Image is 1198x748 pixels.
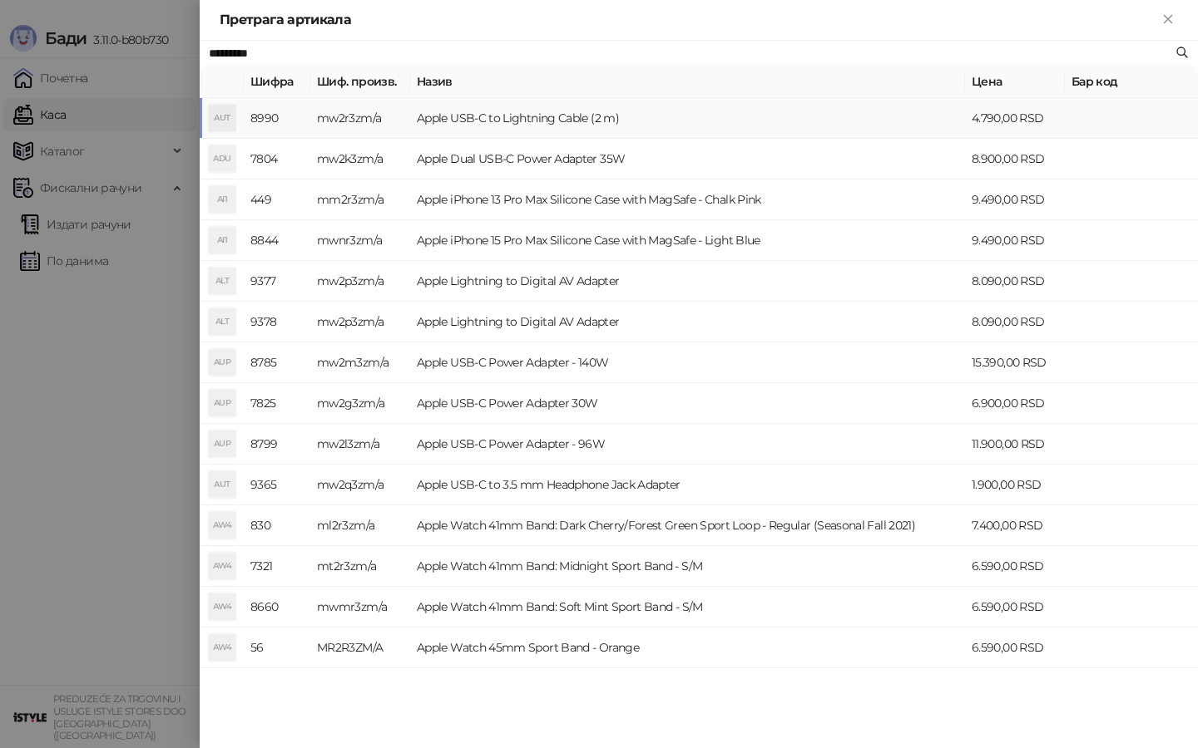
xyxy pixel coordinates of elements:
[310,220,410,261] td: mwnr3zm/a
[410,302,965,342] td: Apple Lightning to Digital AV Adapter
[965,587,1065,627] td: 6.590,00 RSD
[244,180,310,220] td: 449
[410,66,965,98] th: Назив
[410,180,965,220] td: Apple iPhone 13 Pro Max Silicone Case with MagSafe - Chalk Pink
[310,139,410,180] td: mw2k3zm/a
[244,98,310,139] td: 8990
[310,261,410,302] td: mw2p3zm/a
[965,139,1065,180] td: 8.900,00 RSD
[244,383,310,424] td: 7825
[209,308,235,335] div: ALT
[410,139,965,180] td: Apple Dual USB-C Power Adapter 35W
[244,139,310,180] td: 7804
[410,587,965,627] td: Apple Watch 41mm Band: Soft Mint Sport Band - S/M
[209,634,235,661] div: AW4
[310,302,410,342] td: mw2p3zm/a
[244,505,310,546] td: 830
[310,627,410,668] td: MR2R3ZM/A
[220,10,1158,30] div: Претрага артикала
[244,587,310,627] td: 8660
[1158,10,1178,30] button: Close
[310,424,410,465] td: mw2l3zm/a
[209,227,235,253] div: AI1
[209,145,235,172] div: ADU
[209,512,235,539] div: AW4
[310,587,410,627] td: mwmr3zm/a
[209,471,235,498] div: AUT
[965,261,1065,302] td: 8.090,00 RSD
[965,302,1065,342] td: 8.090,00 RSD
[410,383,965,424] td: Apple USB-C Power Adapter 30W
[310,66,410,98] th: Шиф. произв.
[310,546,410,587] td: mt2r3zm/a
[209,268,235,294] div: ALT
[244,424,310,465] td: 8799
[410,424,965,465] td: Apple USB-C Power Adapter - 96W
[209,431,235,457] div: AUP
[965,342,1065,383] td: 15.390,00 RSD
[209,186,235,213] div: AI1
[410,98,965,139] td: Apple USB-C to Lightning Cable (2 m)
[410,220,965,261] td: Apple iPhone 15 Pro Max Silicone Case with MagSafe - Light Blue
[244,220,310,261] td: 8844
[244,261,310,302] td: 9377
[310,505,410,546] td: ml2r3zm/a
[965,66,1065,98] th: Цена
[209,349,235,376] div: AUP
[1065,66,1198,98] th: Бар код
[209,105,235,131] div: AUT
[410,261,965,302] td: Apple Lightning to Digital AV Adapter
[410,505,965,546] td: Apple Watch 41mm Band: Dark Cherry/Forest Green Sport Loop - Regular (Seasonal Fall 2021)
[244,302,310,342] td: 9378
[209,593,235,620] div: AW4
[310,342,410,383] td: mw2m3zm/a
[209,553,235,579] div: AW4
[410,546,965,587] td: Apple Watch 41mm Band: Midnight Sport Band - S/M
[965,465,1065,505] td: 1.900,00 RSD
[310,465,410,505] td: mw2q3zm/a
[965,383,1065,424] td: 6.900,00 RSD
[244,627,310,668] td: 56
[965,505,1065,546] td: 7.400,00 RSD
[410,627,965,668] td: Apple Watch 45mm Sport Band - Orange
[310,383,410,424] td: mw2g3zm/a
[965,546,1065,587] td: 6.590,00 RSD
[965,98,1065,139] td: 4.790,00 RSD
[310,180,410,220] td: mm2r3zm/a
[965,220,1065,261] td: 9.490,00 RSD
[209,390,235,416] div: AUP
[244,342,310,383] td: 8785
[965,180,1065,220] td: 9.490,00 RSD
[410,465,965,505] td: Apple USB-C to 3.5 mm Headphone Jack Adapter
[410,342,965,383] td: Apple USB-C Power Adapter - 140W
[244,66,310,98] th: Шифра
[244,546,310,587] td: 7321
[965,424,1065,465] td: 11.900,00 RSD
[244,465,310,505] td: 9365
[965,627,1065,668] td: 6.590,00 RSD
[310,98,410,139] td: mw2r3zm/a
